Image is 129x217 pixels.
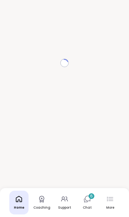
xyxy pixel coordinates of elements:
div: More [106,205,114,210]
div: Coaching [33,205,50,210]
span: 6 [90,194,93,199]
div: Support [58,205,71,210]
a: Chat6 [78,191,97,214]
a: Support [55,191,74,214]
a: Coaching [32,191,51,214]
div: Chat [83,205,92,210]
